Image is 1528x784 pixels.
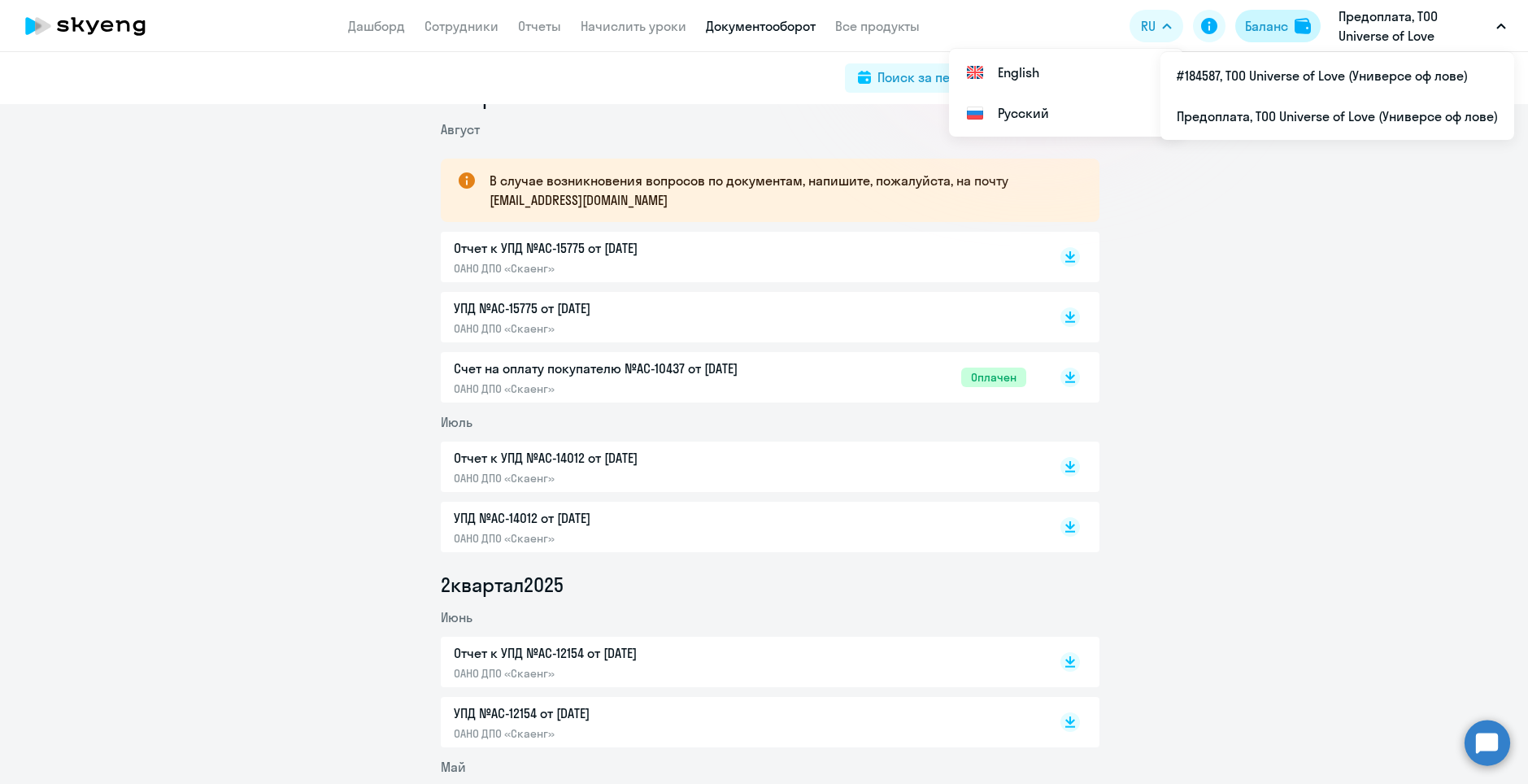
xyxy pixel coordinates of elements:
p: ОАНО ДПО «Скаенг» [454,261,795,276]
a: Сотрудники [424,18,498,34]
a: Документооборот [706,18,816,34]
button: Предоплата, ТОО Universe of Love (Универсе оф лове) [1330,7,1514,46]
ul: RU [949,49,1183,137]
span: RU [1141,16,1156,36]
a: Начислить уроки [581,18,686,34]
a: УПД №AC-12154 от [DATE]ОАНО ДПО «Скаенг» [454,703,1026,741]
span: Август [441,121,480,137]
p: ОАНО ДПО «Скаенг» [454,321,795,336]
p: Отчет к УПД №AC-15775 от [DATE] [454,238,795,258]
p: Предоплата, ТОО Universe of Love (Универсе оф лове) [1339,7,1490,46]
button: Балансbalance [1235,10,1321,42]
p: ОАНО ДПО «Скаенг» [454,726,795,741]
a: Все продукты [835,18,920,34]
button: Поиск за период [845,63,995,93]
span: Оплачен [961,368,1026,387]
p: УПД №AC-14012 от [DATE] [454,508,795,528]
p: УПД №AC-12154 от [DATE] [454,703,795,723]
a: Счет на оплату покупателю №AC-10437 от [DATE]ОАНО ДПО «Скаенг»Оплачен [454,359,1026,396]
span: Май [441,759,466,775]
a: Отчет к УПД №AC-15775 от [DATE]ОАНО ДПО «Скаенг» [454,238,1026,276]
img: English [965,63,985,82]
p: УПД №AC-15775 от [DATE] [454,298,795,318]
img: balance [1295,18,1311,34]
a: Отчеты [518,18,561,34]
ul: RU [1160,52,1514,140]
p: ОАНО ДПО «Скаенг» [454,471,795,486]
p: ОАНО ДПО «Скаенг» [454,531,795,546]
span: Июнь [441,609,472,625]
p: ОАНО ДПО «Скаенг» [454,381,795,396]
a: УПД №AC-15775 от [DATE]ОАНО ДПО «Скаенг» [454,298,1026,336]
a: Дашборд [348,18,405,34]
li: 2 квартал 2025 [441,572,1099,598]
p: ОАНО ДПО «Скаенг» [454,666,795,681]
p: В случае возникновения вопросов по документам, напишите, пожалуйста, на почту [EMAIL_ADDRESS][DOM... [490,171,1070,210]
a: Отчет к УПД №AC-12154 от [DATE]ОАНО ДПО «Скаенг» [454,643,1026,681]
div: Поиск за период [877,68,982,87]
a: Отчет к УПД №AC-14012 от [DATE]ОАНО ДПО «Скаенг» [454,448,1026,486]
div: Баланс [1245,16,1288,36]
a: УПД №AC-14012 от [DATE]ОАНО ДПО «Скаенг» [454,508,1026,546]
p: Счет на оплату покупателю №AC-10437 от [DATE] [454,359,795,378]
p: Отчет к УПД №AC-12154 от [DATE] [454,643,795,663]
img: Русский [965,103,985,123]
p: Отчет к УПД №AC-14012 от [DATE] [454,448,795,468]
span: Июль [441,414,472,430]
button: RU [1130,10,1183,42]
